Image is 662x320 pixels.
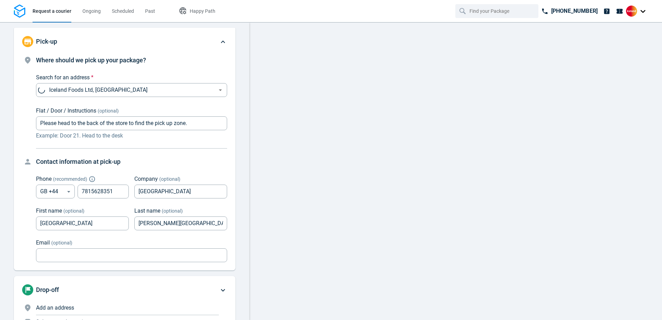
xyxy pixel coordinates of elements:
input: Find your Package [469,5,526,18]
div: Pick-up [14,28,235,55]
span: First name [36,207,62,214]
span: Pick-up [36,38,57,45]
span: Phone [36,176,52,182]
span: Email [36,239,50,246]
img: Client [626,6,637,17]
p: [PHONE_NUMBER] [551,7,598,15]
span: Happy Path [190,8,215,14]
button: Explain "Recommended" [90,177,94,181]
span: (optional) [63,208,84,214]
span: Add an address [36,304,74,311]
div: Pick-up [14,55,235,270]
span: Search for an address [36,74,90,81]
span: Last name [134,207,160,214]
span: Scheduled [112,8,134,14]
span: Flat / Door / Instructions [36,107,96,114]
p: Example: Door 21. Head to the desk [36,132,227,140]
span: Request a courier [33,8,71,14]
a: [PHONE_NUMBER] [538,4,600,18]
span: Past [145,8,155,14]
span: Drop-off [36,286,59,293]
h4: Contact information at pick-up [36,157,227,167]
span: Company [134,176,158,182]
span: (optional) [162,208,183,214]
button: Open [216,86,225,95]
div: GB +44 [36,185,75,198]
span: Ongoing [82,8,101,14]
img: Logo [14,5,25,18]
span: (optional) [51,240,72,246]
span: Where should we pick up your package? [36,56,146,64]
span: ( recommended ) [53,176,87,182]
span: (optional) [159,176,180,182]
span: (optional) [98,108,119,114]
